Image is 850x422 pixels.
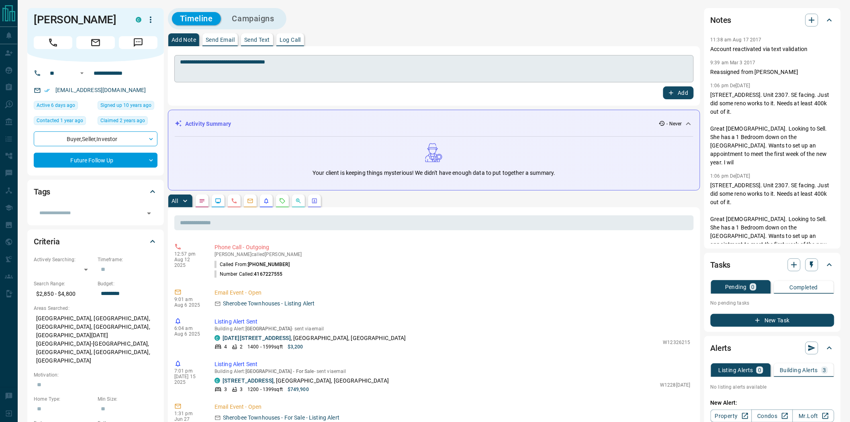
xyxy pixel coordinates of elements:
[136,17,141,23] div: condos.ca
[247,198,253,204] svg: Emails
[711,60,756,66] p: 9:39 am Mar 3 2017
[215,403,691,411] p: Email Event - Open
[245,369,314,374] span: [GEOGRAPHIC_DATA] - For Sale
[248,262,290,267] span: [PHONE_NUMBER]
[215,289,691,297] p: Email Event - Open
[711,314,834,327] button: New Task
[34,305,157,312] p: Areas Searched:
[174,326,202,331] p: 6:04 am
[725,284,747,290] p: Pending
[174,257,202,268] p: Aug 12 2025
[240,343,243,350] p: 2
[223,377,389,385] p: , [GEOGRAPHIC_DATA], [GEOGRAPHIC_DATA]
[44,88,50,93] svg: Email Verified
[711,173,750,179] p: 1:06 pm De[DATE]
[244,37,270,43] p: Send Text
[76,36,115,49] span: Email
[100,117,145,125] span: Claimed 2 years ago
[279,198,286,204] svg: Requests
[34,36,72,49] span: Call
[174,251,202,257] p: 12:57 pm
[663,86,694,99] button: Add
[34,287,94,301] p: $2,850 - $4,800
[223,334,406,342] p: , [GEOGRAPHIC_DATA], [GEOGRAPHIC_DATA]
[215,378,220,383] div: condos.ca
[311,198,318,204] svg: Agent Actions
[98,280,157,287] p: Budget:
[247,343,283,350] p: 1400 - 1599 sqft
[215,261,290,268] p: Called From:
[37,117,83,125] span: Contacted 1 year ago
[98,101,157,112] div: Fri Dec 12 2014
[780,367,818,373] p: Building Alerts
[667,120,682,127] p: - Never
[711,258,731,271] h2: Tasks
[215,270,283,278] p: Number Called:
[199,198,205,204] svg: Notes
[280,37,301,43] p: Log Call
[34,101,94,112] div: Wed Aug 06 2025
[34,153,157,168] div: Future Follow Up
[34,182,157,201] div: Tags
[288,386,309,393] p: $749,900
[719,367,754,373] p: Listing Alerts
[174,331,202,337] p: Aug 6 2025
[240,386,243,393] p: 3
[55,87,146,93] a: [EMAIL_ADDRESS][DOMAIN_NAME]
[77,68,87,78] button: Open
[185,120,231,128] p: Activity Summary
[34,256,94,263] p: Actively Searching:
[223,414,339,422] p: Sherobee Townhouses - For Sale - Listing Alert
[215,252,691,257] p: [PERSON_NAME] called [PERSON_NAME]
[174,302,202,308] p: Aug 6 2025
[711,68,834,76] p: Reassigned from [PERSON_NAME]
[172,37,196,43] p: Add Note
[174,374,202,385] p: [DATE] 15 2025
[223,299,315,308] p: Sherobee Townhouses - Listing Alert
[711,255,834,275] div: Tasks
[34,232,157,251] div: Criteria
[215,198,221,204] svg: Lead Browsing Activity
[175,117,693,131] div: Activity Summary- Never
[215,360,691,369] p: Listing Alert Sent
[37,101,75,109] span: Active 6 days ago
[100,101,151,109] span: Signed up 10 years ago
[711,297,834,309] p: No pending tasks
[711,399,834,407] p: New Alert:
[790,285,818,290] p: Completed
[98,116,157,127] div: Mon Nov 14 2022
[711,383,834,391] p: No listing alerts available
[752,284,755,290] p: 0
[34,131,157,146] div: Buyer , Seller , Investor
[34,280,94,287] p: Search Range:
[711,338,834,358] div: Alerts
[711,83,750,88] p: 1:06 pm De[DATE]
[313,169,555,177] p: Your client is keeping things mysterious! We didn't have enough data to put together a summary.
[34,235,60,248] h2: Criteria
[245,326,292,332] span: [GEOGRAPHIC_DATA]
[174,368,202,374] p: 7:01 pm
[711,37,762,43] p: 11:38 am Aug 17 2017
[98,395,157,403] p: Min Size:
[254,271,283,277] span: 4167227555
[711,14,731,27] h2: Notes
[823,367,826,373] p: 3
[34,371,157,379] p: Motivation:
[34,395,94,403] p: Home Type:
[206,37,235,43] p: Send Email
[174,411,202,416] p: 1:31 pm
[143,208,155,219] button: Open
[34,185,50,198] h2: Tags
[247,386,283,393] p: 1200 - 1399 sqft
[224,343,227,350] p: 4
[711,181,834,257] p: [STREET_ADDRESS]. Unit 2307. SE facing. Just did some reno works to it. Needs at least 400k out o...
[711,45,834,53] p: Account reactivated via text validation
[295,198,302,204] svg: Opportunities
[224,386,227,393] p: 3
[711,91,834,167] p: [STREET_ADDRESS]. Unit 2307. SE facing. Just did some reno works to it. Needs at least 400k out o...
[215,243,691,252] p: Phone Call - Outgoing
[660,381,690,389] p: W1228[DATE]
[215,335,220,341] div: condos.ca
[224,12,282,25] button: Campaigns
[172,198,178,204] p: All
